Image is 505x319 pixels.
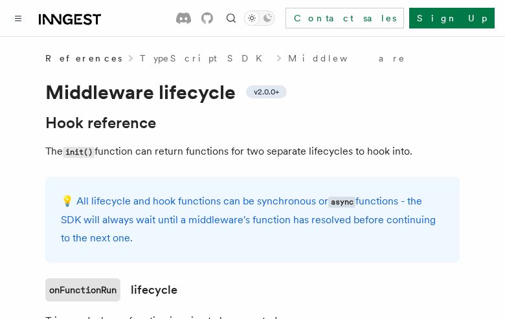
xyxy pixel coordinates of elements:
a: Contact sales [286,8,404,28]
a: Middleware [288,52,406,65]
h1: Middleware lifecycle [45,80,460,104]
a: TypeScript SDK [140,52,270,65]
code: onFunctionRun [45,278,120,302]
code: init() [63,147,95,158]
a: onFunctionRunlifecycle [45,278,177,302]
button: Find something... [223,10,239,26]
button: Toggle navigation [10,10,26,26]
a: Hook reference [45,114,156,132]
p: 💡 All lifecycle and hook functions can be synchronous or functions - the SDK will always wait unt... [61,192,444,247]
button: Toggle dark mode [244,10,275,26]
code: async [328,197,355,208]
a: Sign Up [409,8,495,28]
span: References [45,52,122,65]
span: v2.0.0+ [254,87,279,97]
p: The function can return functions for two separate lifecycles to hook into. [45,142,460,161]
